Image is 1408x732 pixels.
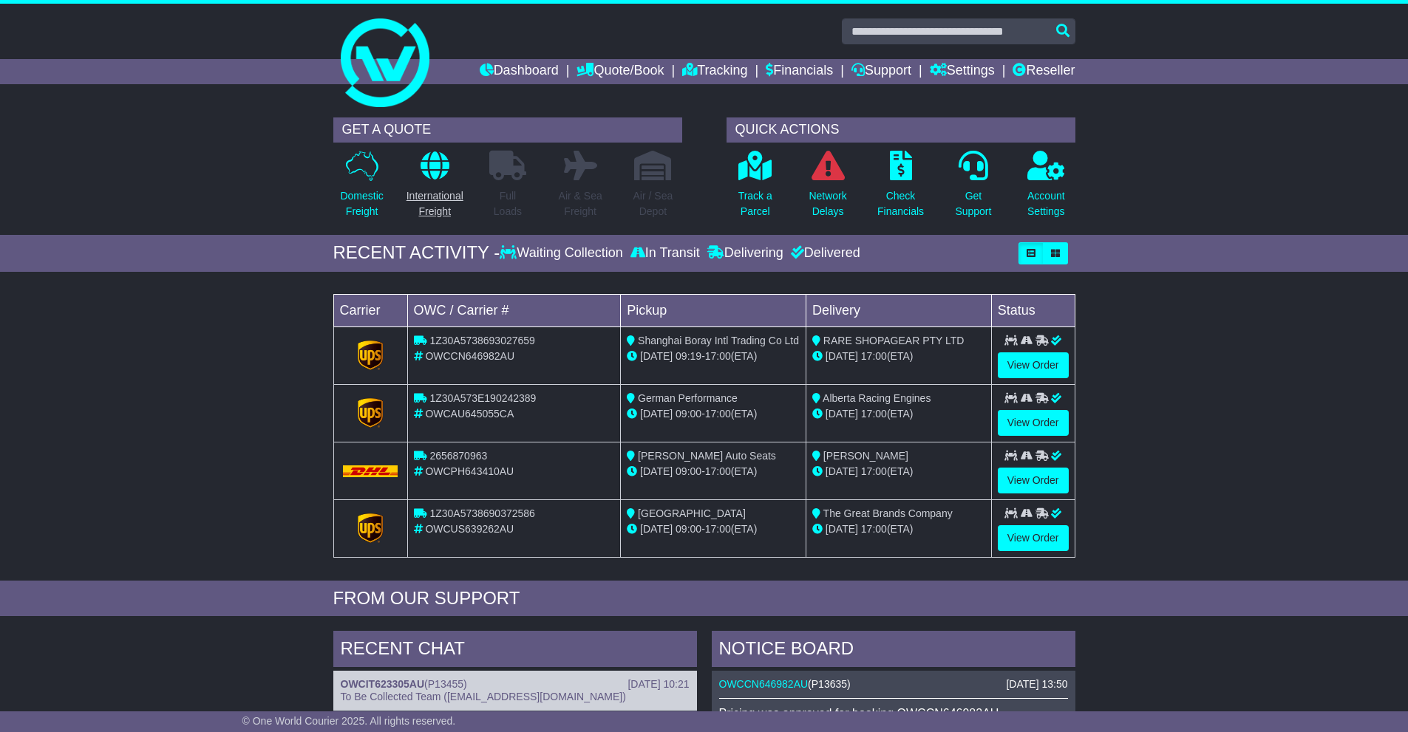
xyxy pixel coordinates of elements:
[676,408,701,420] span: 09:00
[806,294,991,326] td: Delivery
[812,464,985,479] div: (ETA)
[640,408,673,420] span: [DATE]
[638,450,776,462] span: [PERSON_NAME] Auto Seats
[877,150,925,228] a: CheckFinancials
[640,523,673,535] span: [DATE]
[407,188,463,219] p: International Freight
[429,335,534,346] span: 1Z30A5738693027659
[682,59,747,84] a: Tracking
[627,245,704,261] div: In Transit
[738,188,772,219] p: Track a Parcel
[638,335,799,346] span: Shanghai Boray Intl Trading Co Ltd
[333,588,1075,609] div: FROM OUR SUPPORT
[428,678,463,690] span: P13455
[627,349,800,364] div: - (ETA)
[676,523,701,535] span: 09:00
[861,350,887,362] span: 17:00
[1006,678,1067,691] div: [DATE] 13:50
[812,406,985,422] div: (ETA)
[627,521,800,537] div: - (ETA)
[861,523,887,535] span: 17:00
[712,631,1075,671] div: NOTICE BOARD
[333,294,407,326] td: Carrier
[1013,59,1075,84] a: Reseller
[425,350,514,362] span: OWCCN646982AU
[719,706,1068,720] p: Pricing was approved for booking OWCCN646982AU.
[676,350,701,362] span: 09:19
[738,150,773,228] a: Track aParcel
[1027,150,1066,228] a: AccountSettings
[358,513,383,543] img: GetCarrierServiceLogo
[638,392,738,404] span: German Performance
[425,408,514,420] span: OWCAU645055CA
[808,150,847,228] a: NetworkDelays
[640,350,673,362] span: [DATE]
[577,59,664,84] a: Quote/Book
[341,678,425,690] a: OWCIT623305AU
[559,188,602,219] p: Air & Sea Freight
[812,521,985,537] div: (ETA)
[826,408,858,420] span: [DATE]
[429,450,487,462] span: 2656870963
[333,117,682,143] div: GET A QUOTE
[242,715,456,727] span: © One World Courier 2025. All rights reserved.
[812,678,847,690] span: P13635
[812,349,985,364] div: (ETA)
[787,245,860,261] div: Delivered
[627,464,800,479] div: - (ETA)
[998,468,1069,493] a: View Order
[628,678,689,691] div: [DATE] 10:21
[425,465,514,477] span: OWCPH643410AU
[340,188,383,219] p: Domestic Freight
[954,150,992,228] a: GetSupport
[633,188,673,219] p: Air / Sea Depot
[719,678,1068,691] div: ( )
[766,59,833,84] a: Financials
[719,678,809,690] a: OWCCN646982AU
[333,242,500,264] div: RECENT ACTIVITY -
[861,408,887,420] span: 17:00
[991,294,1075,326] td: Status
[480,59,559,84] a: Dashboard
[705,350,731,362] span: 17:00
[407,294,621,326] td: OWC / Carrier #
[851,59,911,84] a: Support
[826,523,858,535] span: [DATE]
[727,117,1075,143] div: QUICK ACTIONS
[1027,188,1065,219] p: Account Settings
[705,523,731,535] span: 17:00
[406,150,464,228] a: InternationalFreight
[638,507,746,519] span: [GEOGRAPHIC_DATA]
[704,245,787,261] div: Delivering
[877,188,924,219] p: Check Financials
[998,352,1069,378] a: View Order
[358,398,383,428] img: GetCarrierServiceLogo
[826,465,858,477] span: [DATE]
[823,507,953,519] span: The Great Brands Company
[333,631,697,671] div: RECENT CHAT
[621,294,806,326] td: Pickup
[425,523,514,535] span: OWCUS639262AU
[861,465,887,477] span: 17:00
[998,525,1069,551] a: View Order
[823,450,908,462] span: [PERSON_NAME]
[429,507,534,519] span: 1Z30A5738690372586
[826,350,858,362] span: [DATE]
[998,410,1069,436] a: View Order
[339,150,384,228] a: DomesticFreight
[640,465,673,477] span: [DATE]
[627,406,800,422] div: - (ETA)
[343,465,398,477] img: DHL.png
[955,188,991,219] p: Get Support
[358,341,383,370] img: GetCarrierServiceLogo
[341,691,626,702] span: To Be Collected Team ([EMAIL_ADDRESS][DOMAIN_NAME])
[489,188,526,219] p: Full Loads
[809,188,846,219] p: Network Delays
[823,392,931,404] span: Alberta Racing Engines
[500,245,626,261] div: Waiting Collection
[705,408,731,420] span: 17:00
[341,678,690,691] div: ( )
[676,465,701,477] span: 09:00
[705,465,731,477] span: 17:00
[429,392,536,404] span: 1Z30A573E190242389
